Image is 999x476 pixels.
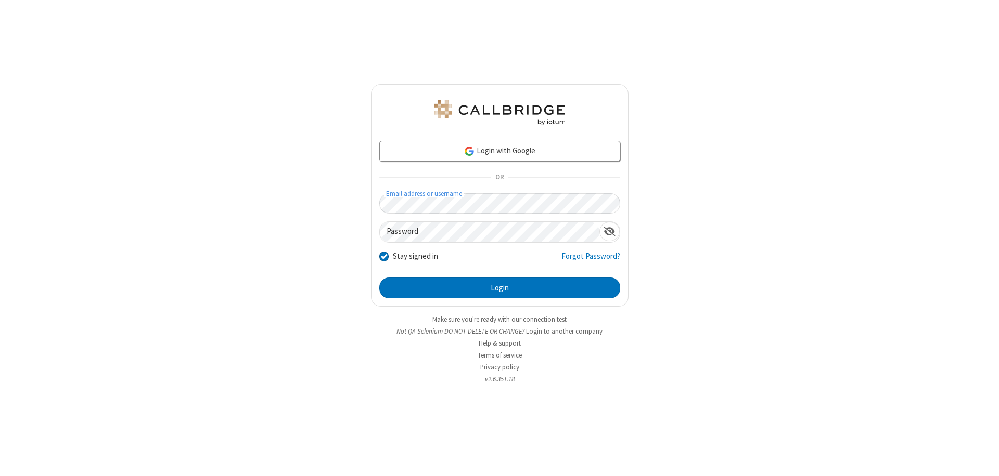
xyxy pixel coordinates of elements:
a: Forgot Password? [561,250,620,270]
a: Make sure you're ready with our connection test [432,315,567,324]
div: Show password [599,222,620,241]
span: OR [491,170,508,185]
li: v2.6.351.18 [371,374,629,384]
img: google-icon.png [464,146,475,157]
li: Not QA Selenium DO NOT DELETE OR CHANGE? [371,326,629,336]
a: Login with Google [379,141,620,162]
input: Password [380,222,599,242]
button: Login to another company [526,326,603,336]
input: Email address or username [379,193,620,214]
img: QA Selenium DO NOT DELETE OR CHANGE [432,100,567,125]
label: Stay signed in [393,250,438,262]
a: Privacy policy [480,363,519,372]
a: Terms of service [478,351,522,360]
button: Login [379,277,620,298]
iframe: Chat [973,449,991,469]
a: Help & support [479,339,521,348]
